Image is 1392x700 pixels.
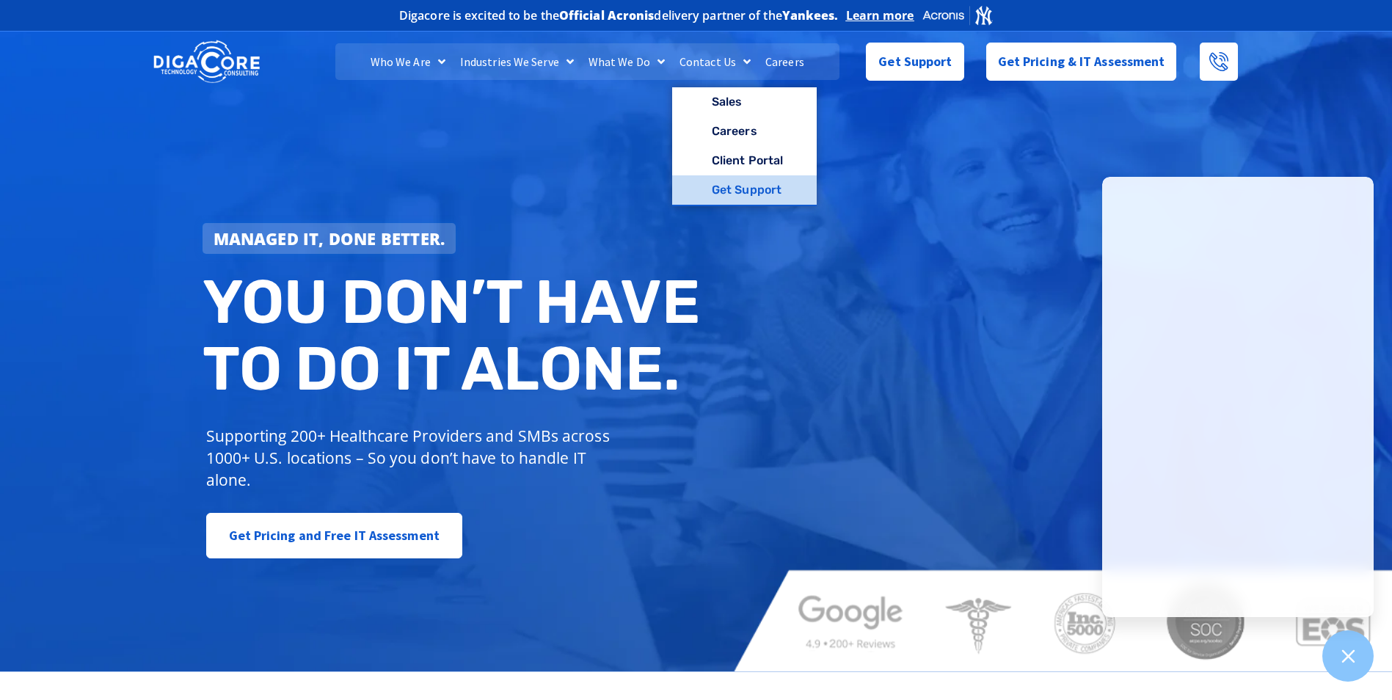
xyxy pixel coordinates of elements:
span: Get Support [878,47,952,76]
a: Industries We Serve [453,43,581,80]
nav: Menu [335,43,839,80]
img: Acronis [922,4,994,26]
a: Contact Us [672,43,758,80]
h2: You don’t have to do IT alone. [203,269,707,403]
a: Managed IT, done better. [203,223,456,254]
b: Official Acronis [559,7,655,23]
a: Who We Are [363,43,453,80]
a: Careers [758,43,812,80]
a: Sales [672,87,817,117]
ul: Contact Us [672,87,817,206]
a: What We Do [581,43,672,80]
p: Supporting 200+ Healthcare Providers and SMBs across 1000+ U.S. locations – So you don’t have to ... [206,425,616,491]
h2: Digacore is excited to be the delivery partner of the [399,10,839,21]
span: Get Pricing & IT Assessment [998,47,1165,76]
strong: Managed IT, done better. [214,227,445,249]
a: Get Pricing and Free IT Assessment [206,513,462,558]
b: Yankees. [782,7,839,23]
iframe: Chatgenie Messenger [1102,177,1374,617]
a: Careers [672,117,817,146]
span: Get Pricing and Free IT Assessment [229,521,440,550]
a: Get Support [672,175,817,205]
a: Client Portal [672,146,817,175]
img: DigaCore Technology Consulting [153,39,260,85]
a: Get Support [866,43,963,81]
a: Get Pricing & IT Assessment [986,43,1177,81]
a: Learn more [846,8,914,23]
